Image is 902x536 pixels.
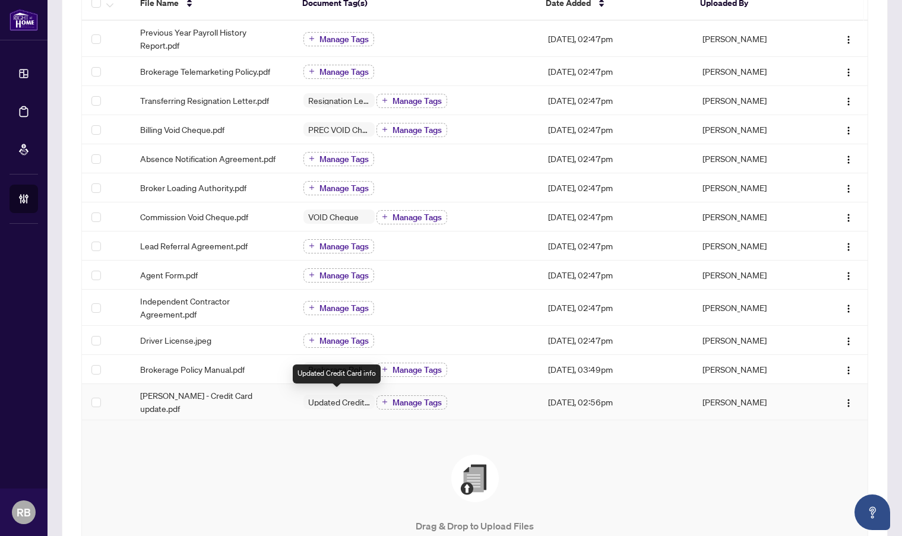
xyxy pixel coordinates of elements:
span: Updated Credit Card info [303,398,375,406]
td: [PERSON_NAME] [693,261,815,290]
button: Open asap [854,494,890,530]
img: Logo [844,97,853,106]
span: Manage Tags [319,155,369,163]
span: plus [382,366,388,372]
button: Logo [839,120,858,139]
img: File Upload [451,455,499,502]
span: Resignation Letter (From previous Brokerage) [303,96,375,104]
button: Manage Tags [303,65,374,79]
img: logo [10,9,38,31]
td: [DATE], 02:47pm [539,326,694,355]
td: [PERSON_NAME] [693,202,815,231]
img: Logo [844,304,853,313]
span: plus [309,68,315,74]
button: Manage Tags [303,152,374,166]
span: Manage Tags [319,35,369,43]
span: Brokerage Policy Manual.pdf [140,363,245,376]
td: [PERSON_NAME] [693,355,815,384]
td: [DATE], 02:47pm [539,86,694,115]
span: Manage Tags [319,184,369,192]
td: [DATE], 02:47pm [539,290,694,326]
button: Logo [839,62,858,81]
span: RB [17,504,31,521]
span: plus [309,185,315,191]
span: plus [382,126,388,132]
button: Manage Tags [376,94,447,108]
span: [PERSON_NAME] - Credit Card update.pdf [140,389,284,415]
td: [PERSON_NAME] [693,57,815,86]
img: Logo [844,35,853,45]
div: Updated Credit Card info [293,364,381,383]
td: [DATE], 03:49pm [539,355,694,384]
button: Manage Tags [303,239,374,253]
span: plus [382,399,388,405]
button: Manage Tags [303,268,374,283]
span: plus [309,243,315,249]
button: Manage Tags [376,210,447,224]
td: [PERSON_NAME] [693,115,815,144]
span: Manage Tags [393,126,442,134]
span: Independent Contractor Agreement.pdf [140,294,284,321]
td: [PERSON_NAME] [693,231,815,261]
td: [DATE], 02:47pm [539,115,694,144]
img: Logo [844,155,853,164]
td: [DATE], 02:47pm [539,231,694,261]
img: Logo [844,213,853,223]
img: Logo [844,337,853,346]
span: plus [309,337,315,343]
span: plus [309,272,315,278]
span: Manage Tags [319,68,369,76]
p: Drag & Drop to Upload Files [106,519,844,533]
span: Manage Tags [319,337,369,345]
span: Absence Notification Agreement.pdf [140,152,276,165]
td: [PERSON_NAME] [693,290,815,326]
td: [DATE], 02:47pm [539,144,694,173]
span: Manage Tags [393,213,442,221]
td: [DATE], 02:56pm [539,384,694,420]
td: [PERSON_NAME] [693,21,815,57]
button: Manage Tags [303,32,374,46]
span: plus [309,36,315,42]
td: [DATE], 02:47pm [539,202,694,231]
td: [DATE], 02:47pm [539,21,694,57]
button: Manage Tags [376,395,447,410]
button: Manage Tags [376,363,447,377]
img: Logo [844,366,853,375]
td: [PERSON_NAME] [693,144,815,173]
img: Logo [844,271,853,281]
span: Manage Tags [319,271,369,280]
span: Agent Form.pdf [140,268,198,281]
button: Logo [839,207,858,226]
span: Billing Void Cheque.pdf [140,123,224,136]
span: Brokerage Telemarketing Policy.pdf [140,65,270,78]
td: [DATE], 02:47pm [539,261,694,290]
img: Logo [844,126,853,135]
span: Transferring Resignation Letter.pdf [140,94,269,107]
button: Logo [839,360,858,379]
button: Logo [839,298,858,317]
span: Lead Referral Agreement.pdf [140,239,248,252]
span: Previous Year Payroll History Report.pdf [140,26,284,52]
button: Logo [839,236,858,255]
button: Logo [839,392,858,411]
button: Logo [839,149,858,168]
span: Commission Void Cheque.pdf [140,210,248,223]
button: Manage Tags [303,181,374,195]
td: [PERSON_NAME] [693,384,815,420]
button: Manage Tags [303,334,374,348]
span: plus [309,305,315,310]
span: Manage Tags [319,242,369,250]
td: [DATE], 02:47pm [539,57,694,86]
button: Logo [839,331,858,350]
span: VOID Cheque [303,213,363,221]
button: Manage Tags [376,123,447,137]
button: Manage Tags [303,301,374,315]
button: Logo [839,178,858,197]
td: [PERSON_NAME] [693,173,815,202]
span: Manage Tags [393,97,442,105]
span: Manage Tags [319,304,369,312]
span: plus [382,214,388,220]
span: plus [309,156,315,161]
img: Logo [844,398,853,408]
td: [PERSON_NAME] [693,86,815,115]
